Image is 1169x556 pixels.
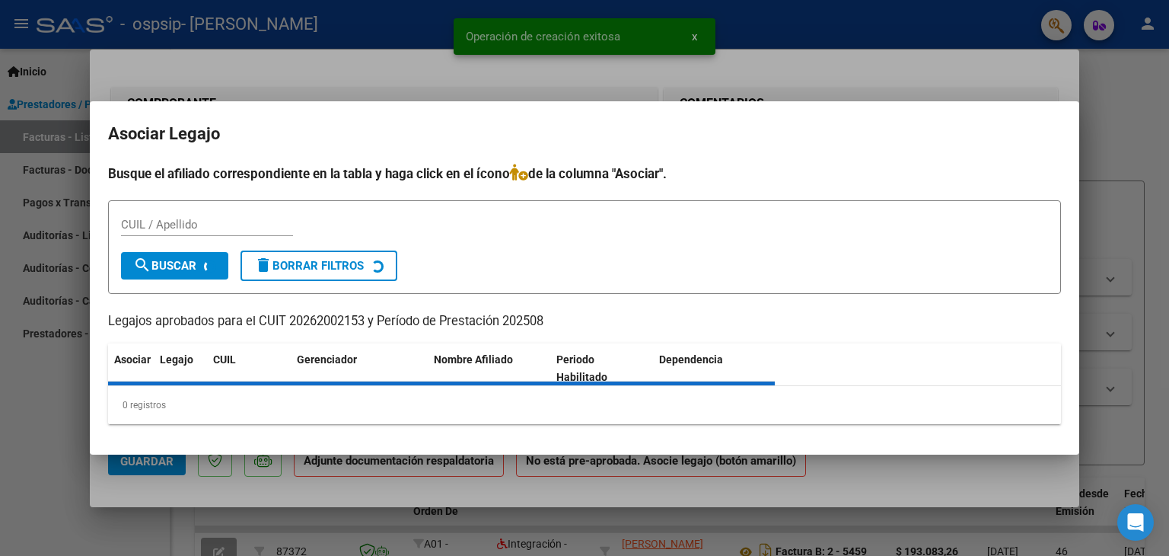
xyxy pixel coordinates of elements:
[133,256,151,274] mat-icon: search
[108,312,1061,331] p: Legajos aprobados para el CUIT 20262002153 y Período de Prestación 202508
[121,252,228,280] button: Buscar
[213,353,236,366] span: CUIL
[653,344,776,394] datatable-header-cell: Dependencia
[240,251,397,281] button: Borrar Filtros
[207,344,291,394] datatable-header-cell: CUIL
[154,344,207,394] datatable-header-cell: Legajo
[550,344,653,394] datatable-header-cell: Periodo Habilitado
[434,353,513,366] span: Nombre Afiliado
[428,344,550,394] datatable-header-cell: Nombre Afiliado
[108,386,1061,424] div: 0 registros
[659,353,723,366] span: Dependencia
[1117,504,1154,541] div: Open Intercom Messenger
[114,353,151,366] span: Asociar
[254,259,364,273] span: Borrar Filtros
[108,120,1061,149] h2: Asociar Legajo
[133,259,196,273] span: Buscar
[254,256,272,274] mat-icon: delete
[556,353,607,383] span: Periodo Habilitado
[291,344,428,394] datatable-header-cell: Gerenciador
[160,353,193,366] span: Legajo
[297,353,357,366] span: Gerenciador
[108,344,154,394] datatable-header-cell: Asociar
[108,164,1061,184] h4: Busque el afiliado correspondiente en la tabla y haga click en el ícono de la columna "Asociar".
